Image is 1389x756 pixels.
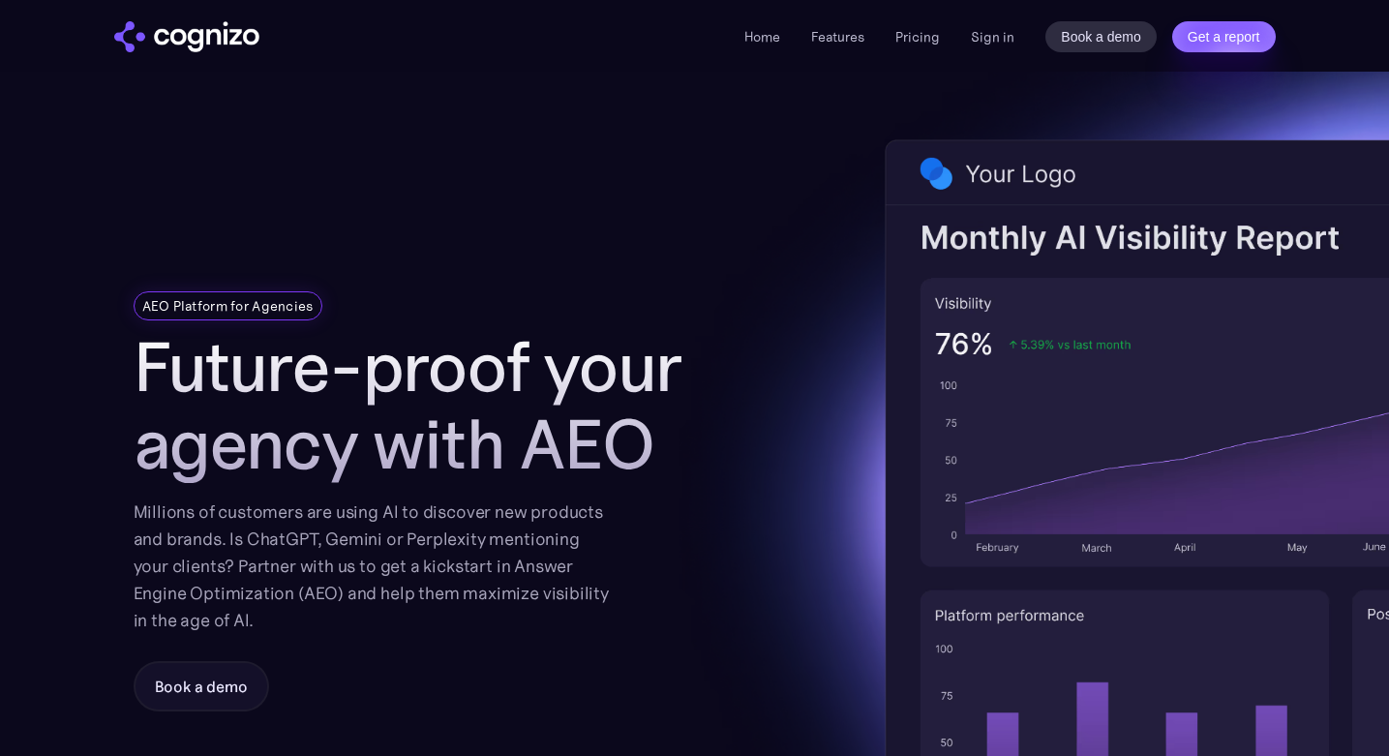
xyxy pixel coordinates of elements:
a: Features [811,28,864,45]
a: Book a demo [134,661,269,711]
a: Sign in [971,25,1014,48]
div: Book a demo [155,675,248,698]
a: Pricing [895,28,940,45]
h1: Future-proof your agency with AEO [134,328,734,483]
a: home [114,21,259,52]
a: Get a report [1172,21,1276,52]
div: Millions of customers are using AI to discover new products and brands. Is ChatGPT, Gemini or Per... [134,499,610,634]
img: cognizo logo [114,21,259,52]
div: AEO Platform for Agencies [142,296,314,316]
a: Home [744,28,780,45]
a: Book a demo [1045,21,1157,52]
